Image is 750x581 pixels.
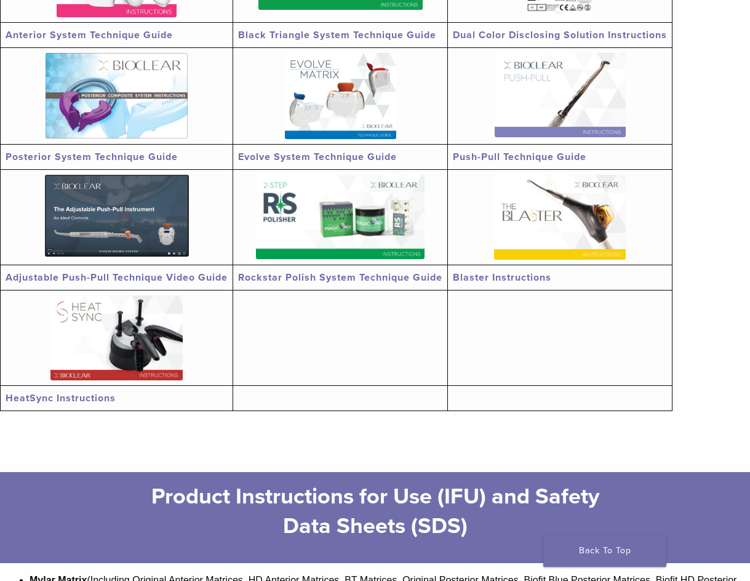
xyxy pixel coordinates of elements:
a: Dual Color Disclosing Solution Instructions [453,29,667,41]
a: Anterior System Technique Guide [6,29,173,41]
a: Back To Top [543,535,666,567]
a: Blaster Instructions [453,271,551,284]
a: Rockstar Polish System Technique Guide [238,271,442,284]
a: Posterior System Technique Guide [6,151,178,163]
h2: Product Instructions for Use (IFU) and Safety Data Sheets (SDS) [134,482,616,541]
a: Push-Pull Technique Guide [453,151,586,163]
a: Evolve System Technique Guide [238,151,397,163]
a: Adjustable Push-Pull Technique Video Guide [6,271,228,284]
a: Black Triangle System Technique Guide [238,29,436,41]
a: HeatSync Instructions [6,392,116,404]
